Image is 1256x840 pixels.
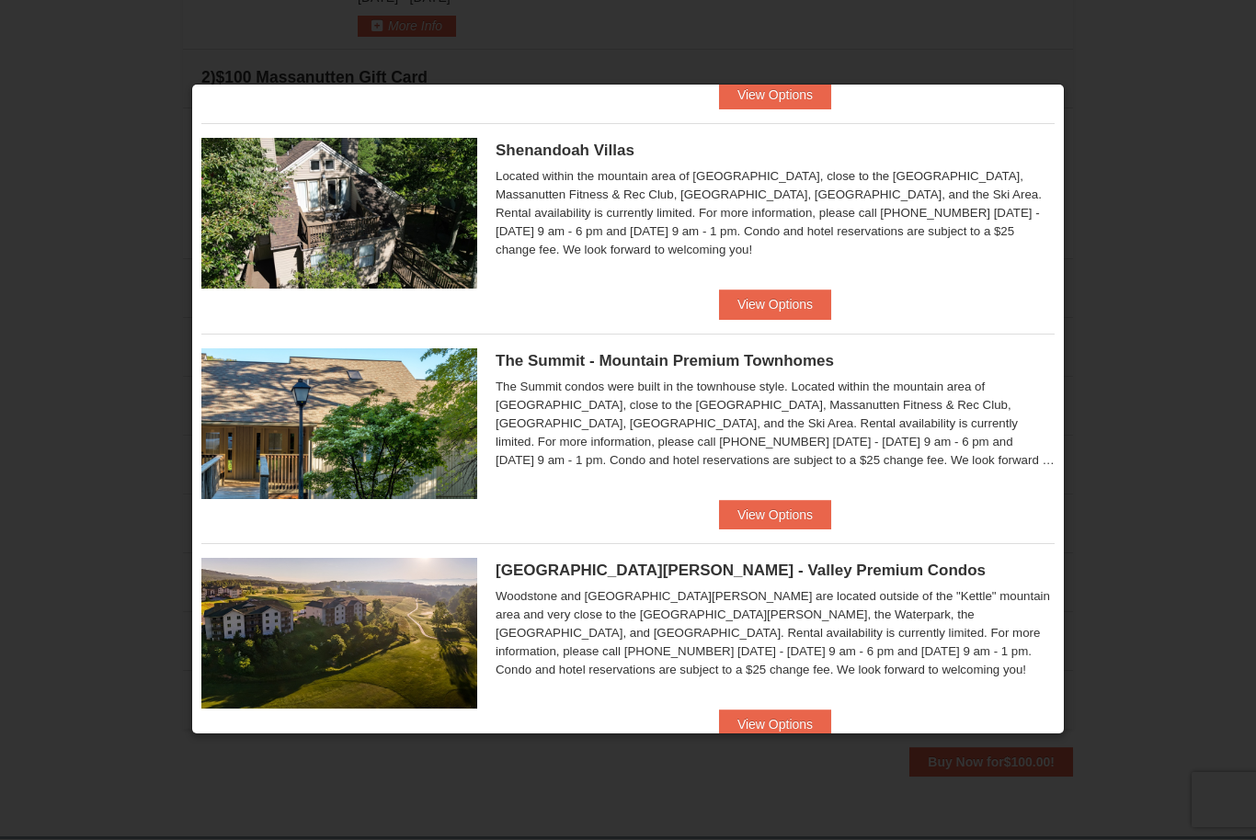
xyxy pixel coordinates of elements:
img: 19219019-2-e70bf45f.jpg [201,138,477,289]
div: Woodstone and [GEOGRAPHIC_DATA][PERSON_NAME] are located outside of the "Kettle" mountain area an... [496,587,1055,679]
button: View Options [719,80,831,109]
span: Shenandoah Villas [496,142,634,159]
button: View Options [719,289,831,319]
img: 19219041-4-ec11c166.jpg [201,558,477,709]
button: View Options [719,500,831,529]
button: View Options [719,709,831,739]
div: Located within the mountain area of [GEOGRAPHIC_DATA], close to the [GEOGRAPHIC_DATA], Massanutte... [496,167,1055,259]
span: [GEOGRAPHIC_DATA][PERSON_NAME] - Valley Premium Condos [496,562,986,579]
span: The Summit - Mountain Premium Townhomes [496,352,834,369]
div: The Summit condos were built in the townhouse style. Located within the mountain area of [GEOGRAP... [496,378,1055,470]
img: 19219034-1-0eee7e00.jpg [201,348,477,499]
